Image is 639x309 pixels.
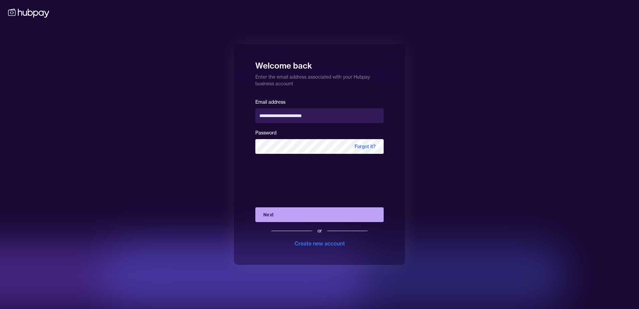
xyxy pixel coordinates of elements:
span: Forgot it? [347,139,384,154]
label: Password [255,130,276,136]
div: Create new account [294,239,345,247]
div: or [317,227,322,234]
h1: Welcome back [255,56,384,71]
p: Enter the email address associated with your Hubpay business account [255,71,384,87]
label: Email address [255,99,285,105]
button: Next [255,207,384,222]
